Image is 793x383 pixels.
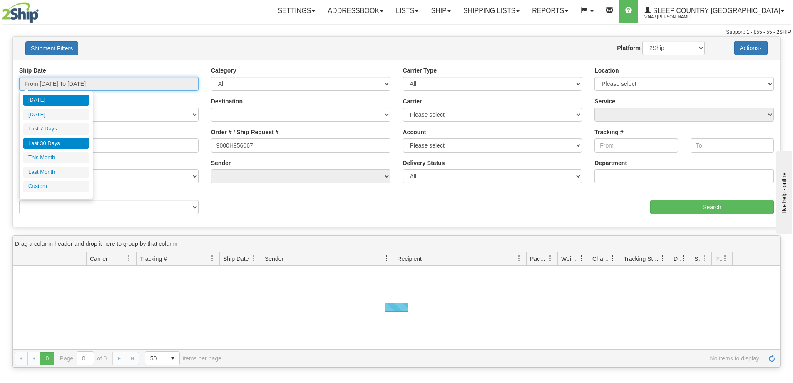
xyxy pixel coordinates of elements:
[23,95,89,106] li: [DATE]
[271,0,321,23] a: Settings
[40,352,54,365] span: Page 0
[594,66,619,75] label: Location
[211,128,279,136] label: Order # / Ship Request #
[390,0,425,23] a: Lists
[2,29,791,36] div: Support: 1 - 855 - 55 - 2SHIP
[403,97,422,105] label: Carrier
[398,255,422,263] span: Recipient
[403,66,437,75] label: Carrier Type
[765,352,778,365] a: Refresh
[211,97,243,105] label: Destination
[140,255,167,263] span: Tracking #
[166,352,179,365] span: select
[526,0,574,23] a: Reports
[23,181,89,192] li: Custom
[606,251,620,265] a: Charge filter column settings
[592,255,610,263] span: Charge
[650,200,774,214] input: Search
[233,355,759,362] span: No items to display
[574,251,589,265] a: Weight filter column settings
[694,255,701,263] span: Shipment Issues
[247,251,261,265] a: Ship Date filter column settings
[321,0,390,23] a: Addressbook
[638,0,791,23] a: Sleep Country [GEOGRAPHIC_DATA] 2044 / [PERSON_NAME]
[150,354,161,363] span: 50
[23,152,89,163] li: This Month
[594,159,627,167] label: Department
[715,255,722,263] span: Pickup Status
[380,251,394,265] a: Sender filter column settings
[617,44,641,52] label: Platform
[211,66,236,75] label: Category
[23,138,89,149] li: Last 30 Days
[594,138,678,153] input: From
[60,351,107,365] span: Page of 0
[145,351,221,365] span: items per page
[594,97,615,105] label: Service
[734,41,768,55] button: Actions
[403,159,445,167] label: Delivery Status
[543,251,557,265] a: Packages filter column settings
[223,255,249,263] span: Ship Date
[25,41,78,55] button: Shipment Filters
[512,251,526,265] a: Recipient filter column settings
[644,13,707,21] span: 2044 / [PERSON_NAME]
[23,109,89,120] li: [DATE]
[13,236,780,252] div: grid grouping header
[122,251,136,265] a: Carrier filter column settings
[403,128,426,136] label: Account
[265,255,283,263] span: Sender
[23,123,89,135] li: Last 7 Days
[561,255,579,263] span: Weight
[676,251,691,265] a: Delivery Status filter column settings
[697,251,711,265] a: Shipment Issues filter column settings
[774,149,792,234] iframe: chat widget
[205,251,219,265] a: Tracking # filter column settings
[594,128,623,136] label: Tracking #
[211,159,231,167] label: Sender
[651,7,780,14] span: Sleep Country [GEOGRAPHIC_DATA]
[23,167,89,178] li: Last Month
[425,0,457,23] a: Ship
[718,251,732,265] a: Pickup Status filter column settings
[90,255,108,263] span: Carrier
[457,0,526,23] a: Shipping lists
[530,255,547,263] span: Packages
[691,138,774,153] input: To
[624,255,660,263] span: Tracking Status
[145,351,180,365] span: Page sizes drop down
[2,2,39,23] img: logo2044.jpg
[674,255,681,263] span: Delivery Status
[6,7,77,13] div: live help - online
[19,66,46,75] label: Ship Date
[656,251,670,265] a: Tracking Status filter column settings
